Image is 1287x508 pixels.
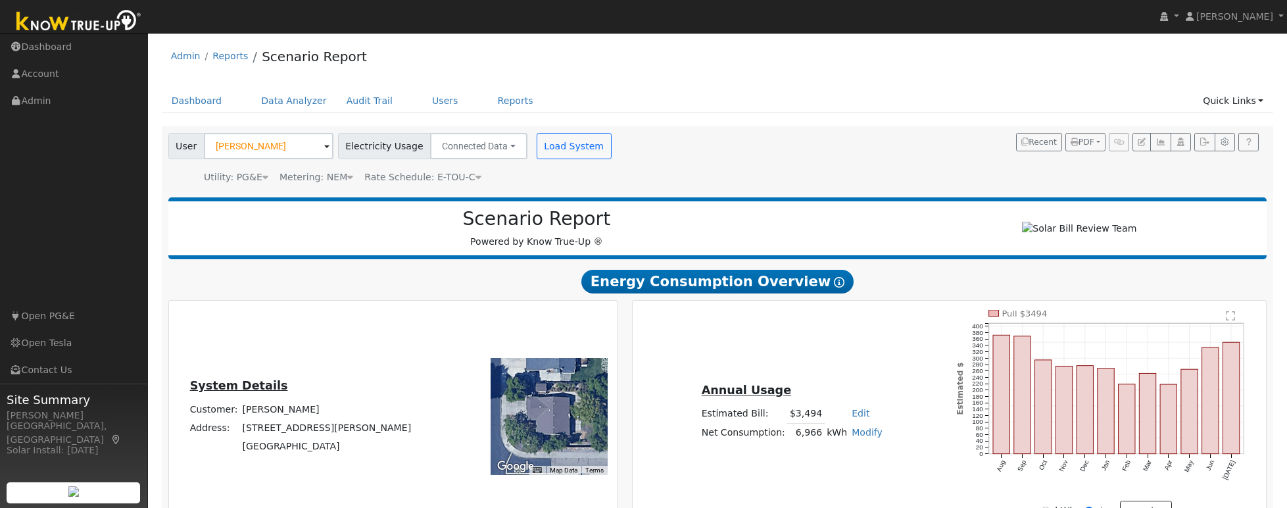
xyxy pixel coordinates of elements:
text: Pull $3494 [1002,309,1048,318]
div: [GEOGRAPHIC_DATA], [GEOGRAPHIC_DATA] [7,419,141,447]
button: Recent [1016,133,1062,151]
text: 360 [972,335,983,342]
text: 400 [972,322,983,330]
text: 240 [972,374,983,381]
td: [GEOGRAPHIC_DATA] [240,437,414,455]
a: Quick Links [1193,89,1273,113]
text: 120 [972,412,983,419]
text: 280 [972,361,983,368]
span: User [168,133,205,159]
button: Edit User [1132,133,1151,151]
button: Load System [537,133,612,159]
span: Energy Consumption Overview [581,270,854,293]
td: [PERSON_NAME] [240,400,414,419]
td: Address: [187,419,240,437]
rect: onclick="" [1119,384,1135,454]
img: Know True-Up [10,7,148,37]
rect: onclick="" [1181,369,1198,454]
rect: onclick="" [1160,384,1177,454]
text: 40 [976,438,984,445]
text: 0 [979,450,983,457]
text: 200 [972,386,983,394]
a: Help Link [1238,133,1259,151]
text: 60 [976,431,984,438]
text: [DATE] [1221,459,1236,480]
span: Site Summary [7,391,141,409]
a: Modify [852,427,883,438]
rect: onclick="" [1077,366,1093,454]
text: 320 [972,348,983,355]
td: Customer: [187,400,240,419]
text: Jun [1205,459,1216,472]
div: [PERSON_NAME] [7,409,141,422]
img: Solar Bill Review Team [1022,222,1136,236]
span: Electricity Usage [338,133,431,159]
i: Show Help [834,277,844,288]
text: Oct [1038,459,1049,471]
button: Settings [1215,133,1235,151]
span: PDF [1071,138,1094,147]
text: 160 [972,399,983,406]
text:  [1226,311,1236,321]
text: Apr [1163,459,1174,471]
span: [PERSON_NAME] [1196,11,1273,22]
a: Admin [171,51,201,61]
td: kWh [825,423,850,442]
rect: onclick="" [1140,373,1156,453]
div: Powered by Know True-Up ® [175,208,899,249]
rect: onclick="" [1223,342,1240,454]
td: [STREET_ADDRESS][PERSON_NAME] [240,419,414,437]
button: Multi-Series Graph [1150,133,1171,151]
text: Feb [1121,459,1132,472]
text: Aug [995,459,1006,473]
a: Reports [212,51,248,61]
rect: onclick="" [1035,360,1052,454]
div: Utility: PG&E [204,170,268,184]
text: 260 [972,367,983,374]
text: 80 [976,424,984,432]
button: PDF [1065,133,1105,151]
a: Scenario Report [262,49,367,64]
span: Alias: HETOUC [364,172,481,182]
text: 140 [972,405,983,413]
u: Annual Usage [702,384,791,397]
a: Users [422,89,468,113]
img: Google [494,458,537,475]
button: Keyboard shortcuts [533,466,542,475]
text: Dec [1079,459,1090,473]
text: Sep [1016,459,1028,472]
td: Estimated Bill: [699,405,787,424]
a: Edit [852,408,869,419]
td: $3,494 [787,405,824,424]
text: 380 [972,329,983,336]
a: Open this area in Google Maps (opens a new window) [494,458,537,475]
td: 6,966 [787,423,824,442]
rect: onclick="" [1014,336,1031,454]
h2: Scenario Report [182,208,892,230]
div: Solar Install: [DATE] [7,444,141,457]
text: Mar [1142,459,1153,472]
u: System Details [190,379,288,392]
rect: onclick="" [1056,367,1072,454]
rect: onclick="" [993,335,1009,453]
a: Terms [585,467,604,474]
button: Connected Data [430,133,527,159]
a: Dashboard [162,89,232,113]
img: retrieve [68,486,79,497]
td: Net Consumption: [699,423,787,442]
rect: onclick="" [1202,347,1219,454]
text: 100 [972,418,983,425]
text: May [1183,459,1195,474]
button: Login As [1171,133,1191,151]
text: Nov [1058,459,1069,473]
a: Reports [488,89,543,113]
text: 300 [972,355,983,362]
text: 220 [972,380,983,387]
rect: onclick="" [1098,368,1114,454]
button: Export Interval Data [1194,133,1215,151]
text: 340 [972,342,983,349]
input: Select a User [204,133,333,159]
text: 180 [972,393,983,400]
a: Map [110,434,122,445]
a: Audit Trail [337,89,402,113]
